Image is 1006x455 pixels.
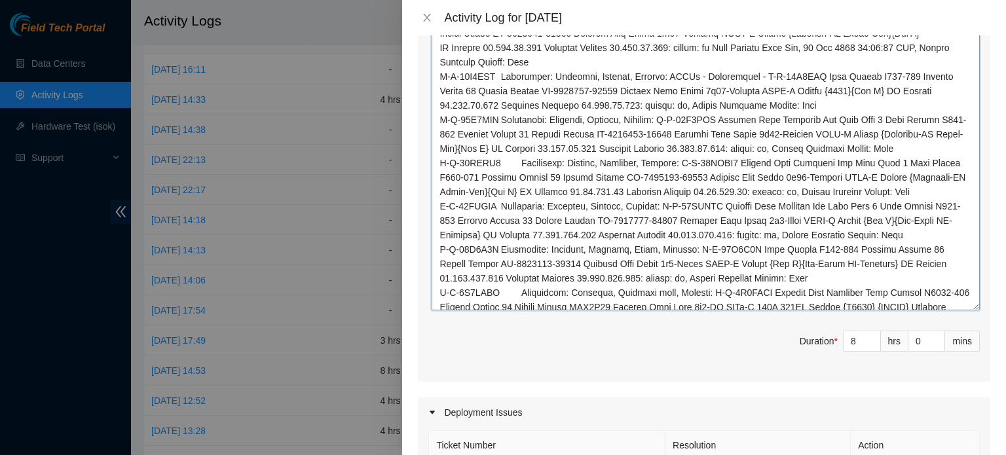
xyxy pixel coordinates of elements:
[881,331,908,352] div: hrs
[418,12,436,24] button: Close
[422,12,432,23] span: close
[418,397,990,428] div: Deployment Issues
[444,10,990,25] div: Activity Log for [DATE]
[800,334,838,348] div: Duration
[945,331,980,352] div: mins
[428,409,436,416] span: caret-right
